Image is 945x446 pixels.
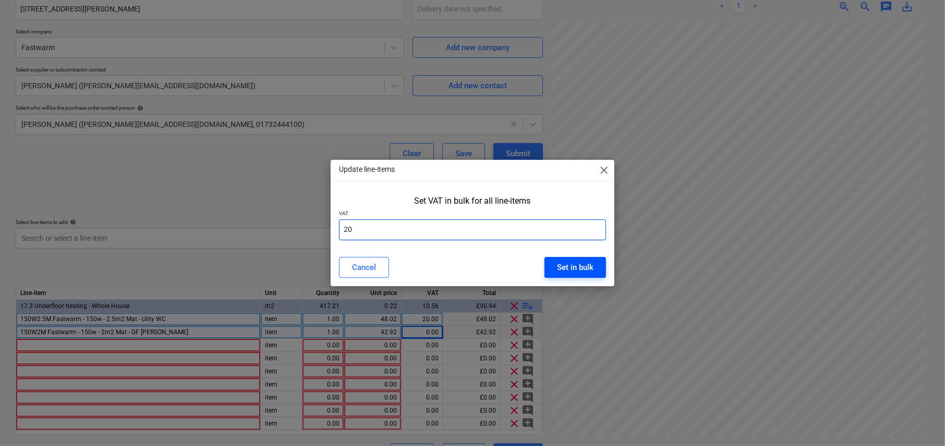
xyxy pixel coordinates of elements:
div: Cancel [352,261,376,274]
button: Cancel [339,257,389,278]
p: VAT [339,210,606,219]
iframe: Chat Widget [893,396,945,446]
button: Set in bulk [544,257,606,278]
p: Update line-items [339,164,395,175]
div: Set in bulk [557,261,593,274]
div: Set VAT in bulk for all line-items [415,196,531,206]
span: close [598,164,610,177]
input: VAT [339,219,606,240]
